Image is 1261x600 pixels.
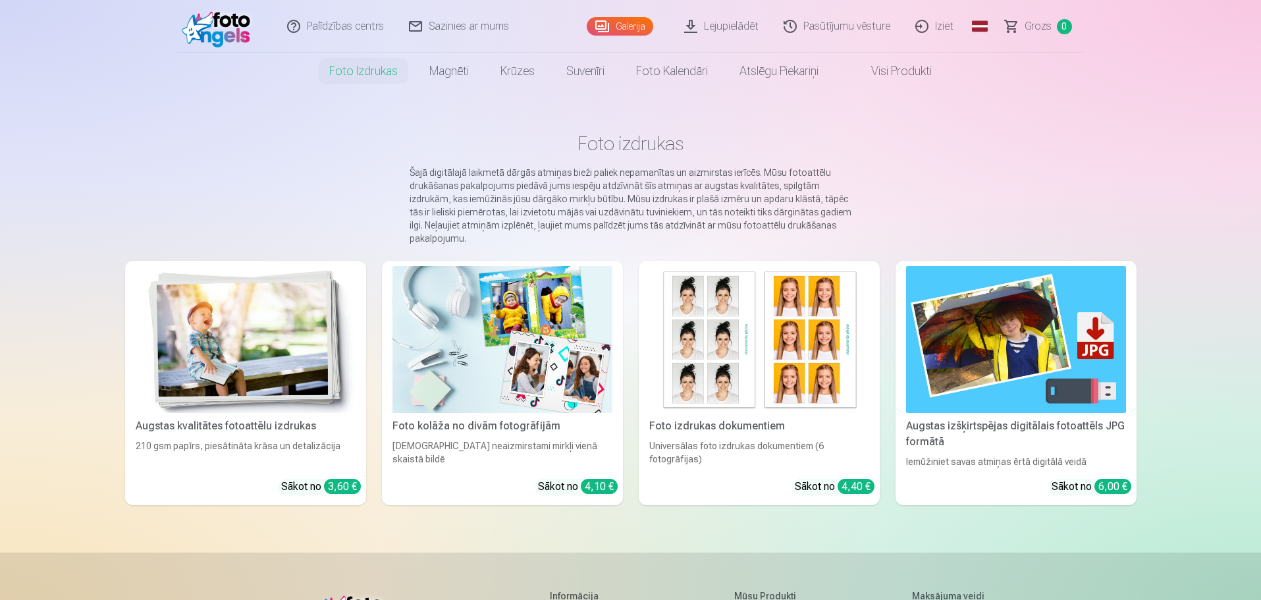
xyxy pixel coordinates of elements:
[136,266,356,413] img: Augstas kvalitātes fotoattēlu izdrukas
[550,53,620,90] a: Suvenīri
[125,261,366,505] a: Augstas kvalitātes fotoattēlu izdrukasAugstas kvalitātes fotoattēlu izdrukas210 gsm papīrs, piesā...
[581,479,618,494] div: 4,10 €
[620,53,724,90] a: Foto kalendāri
[587,17,653,36] a: Galerija
[392,266,612,413] img: Foto kolāža no divām fotogrāfijām
[485,53,550,90] a: Krūzes
[896,261,1137,505] a: Augstas izšķirtspējas digitālais fotoattēls JPG formātāAugstas izšķirtspējas digitālais fotoattēl...
[1052,479,1131,495] div: Sākot no
[538,479,618,495] div: Sākot no
[410,166,852,245] p: Šajā digitālajā laikmetā dārgās atmiņas bieži paliek nepamanītas un aizmirstas ierīcēs. Mūsu foto...
[1057,19,1072,34] span: 0
[795,479,874,495] div: Sākot no
[182,5,257,47] img: /fa1
[136,132,1126,155] h1: Foto izdrukas
[644,439,874,468] div: Universālas foto izdrukas dokumentiem (6 fotogrāfijas)
[1025,18,1052,34] span: Grozs
[382,261,623,505] a: Foto kolāža no divām fotogrāfijāmFoto kolāža no divām fotogrāfijām[DEMOGRAPHIC_DATA] neaizmirstam...
[414,53,485,90] a: Magnēti
[901,455,1131,468] div: Iemūžiniet savas atmiņas ērtā digitālā veidā
[901,418,1131,450] div: Augstas izšķirtspējas digitālais fotoattēls JPG formātā
[387,418,618,434] div: Foto kolāža no divām fotogrāfijām
[644,418,874,434] div: Foto izdrukas dokumentiem
[639,261,880,505] a: Foto izdrukas dokumentiemFoto izdrukas dokumentiemUniversālas foto izdrukas dokumentiem (6 fotogr...
[906,266,1126,413] img: Augstas izšķirtspējas digitālais fotoattēls JPG formātā
[1094,479,1131,494] div: 6,00 €
[130,439,361,468] div: 210 gsm papīrs, piesātināta krāsa un detalizācija
[313,53,414,90] a: Foto izdrukas
[834,53,948,90] a: Visi produkti
[324,479,361,494] div: 3,60 €
[649,266,869,413] img: Foto izdrukas dokumentiem
[724,53,834,90] a: Atslēgu piekariņi
[130,418,361,434] div: Augstas kvalitātes fotoattēlu izdrukas
[387,439,618,468] div: [DEMOGRAPHIC_DATA] neaizmirstami mirkļi vienā skaistā bildē
[838,479,874,494] div: 4,40 €
[281,479,361,495] div: Sākot no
